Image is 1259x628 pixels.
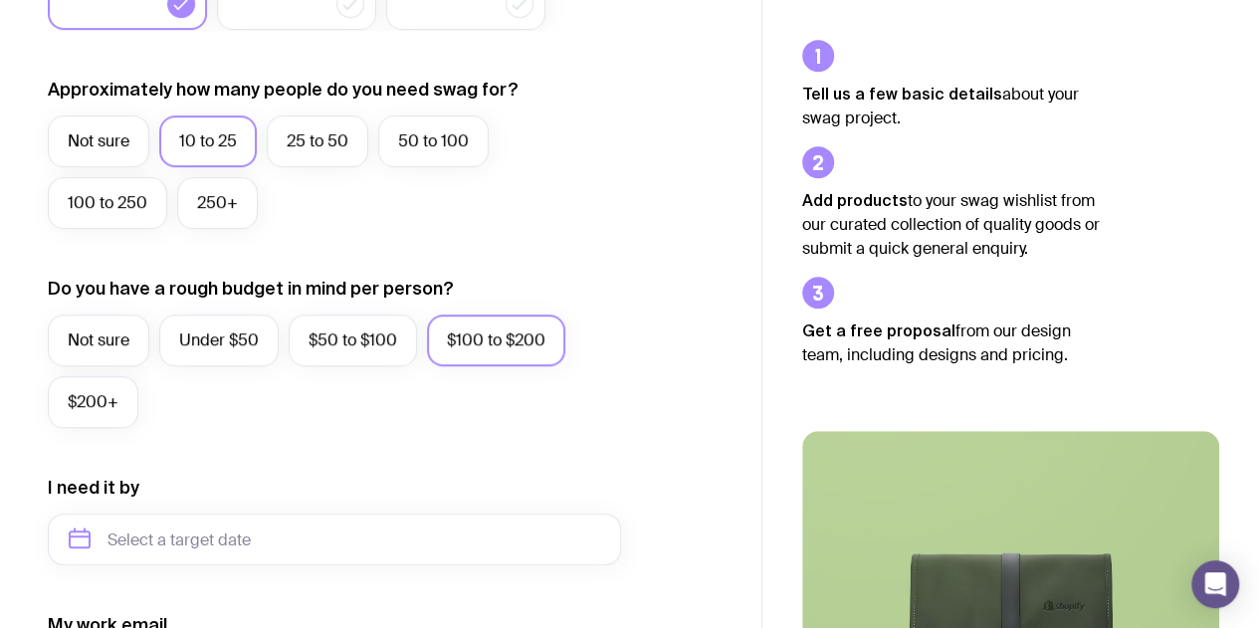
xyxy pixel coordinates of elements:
[48,376,138,428] label: $200+
[48,314,149,366] label: Not sure
[802,85,1002,103] strong: Tell us a few basic details
[48,514,621,565] input: Select a target date
[48,476,139,500] label: I need it by
[802,82,1101,130] p: about your swag project.
[802,188,1101,261] p: to your swag wishlist from our curated collection of quality goods or submit a quick general enqu...
[1191,560,1239,608] div: Open Intercom Messenger
[48,78,519,102] label: Approximately how many people do you need swag for?
[159,115,257,167] label: 10 to 25
[802,318,1101,367] p: from our design team, including designs and pricing.
[802,321,955,339] strong: Get a free proposal
[289,314,417,366] label: $50 to $100
[177,177,258,229] label: 250+
[802,191,908,209] strong: Add products
[267,115,368,167] label: 25 to 50
[378,115,489,167] label: 50 to 100
[48,177,167,229] label: 100 to 250
[159,314,279,366] label: Under $50
[427,314,565,366] label: $100 to $200
[48,277,454,301] label: Do you have a rough budget in mind per person?
[48,115,149,167] label: Not sure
